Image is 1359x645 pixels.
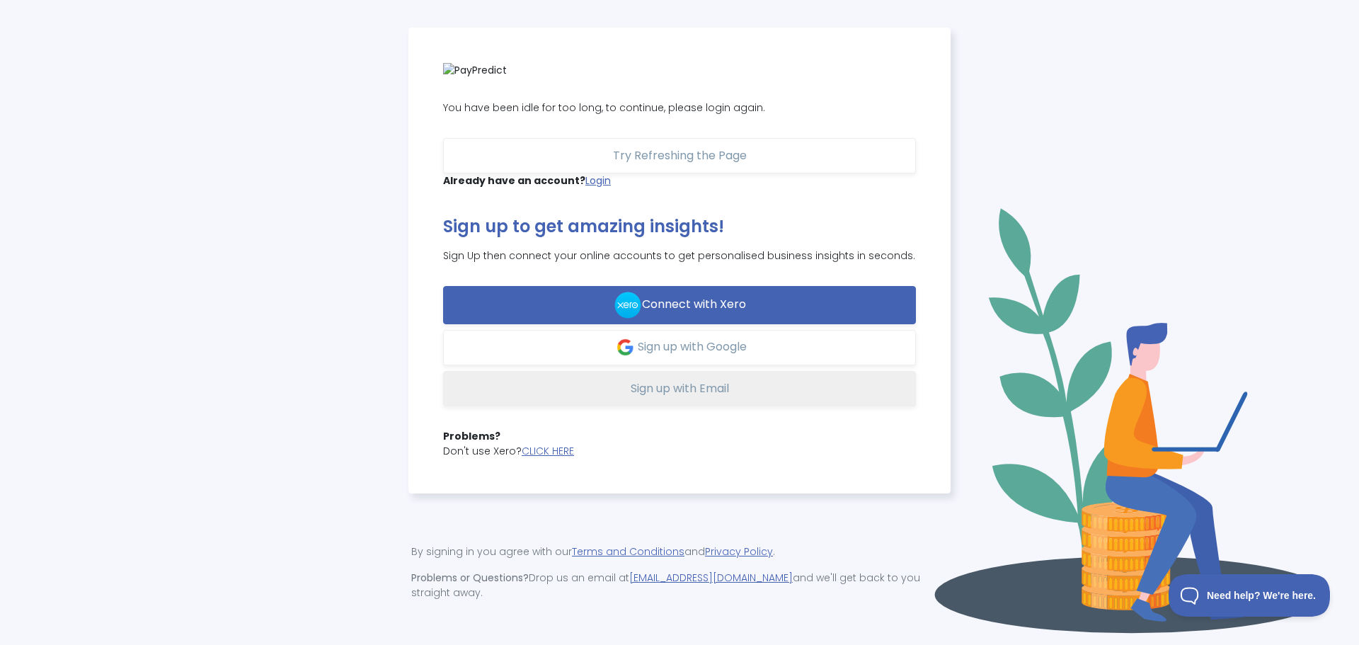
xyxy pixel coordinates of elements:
p: You have been idle for too long, to continue, please login again. [443,101,916,115]
h2: Sign up to get amazing insights! [443,217,916,237]
img: xero-logo.png [614,291,642,319]
img: PayPredict [443,63,507,78]
a: CLICK HERE [522,444,574,458]
p: Sign Up then connect your online accounts to get personalised business insights in seconds. [443,249,916,263]
p: By signing in you agree with our and . [411,544,948,559]
strong: Problems? [435,429,924,444]
button: Sign up with Google [443,330,916,365]
a: Privacy Policy [705,544,773,559]
strong: Already have an account? [443,173,585,188]
p: Drop us an email at and we'll get back to you straight away. [411,571,948,600]
strong: Problems or Questions? [411,571,529,585]
a: Terms and Conditions [572,544,684,559]
button: Try Refreshing the Page [443,138,916,173]
a: [EMAIL_ADDRESS][DOMAIN_NAME] [629,571,793,585]
span: Sign up with Google [638,338,747,355]
span: Try Refreshing the Page [613,147,747,164]
button: Sign up with Email [443,371,916,406]
iframe: Toggle Customer Support [1169,574,1331,617]
a: Login [585,173,611,188]
img: google-login.png [613,335,638,360]
button: Connect with Xero [443,286,916,324]
span: Sign up with Email [631,380,729,396]
p: Don't use Xero? [435,444,924,459]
